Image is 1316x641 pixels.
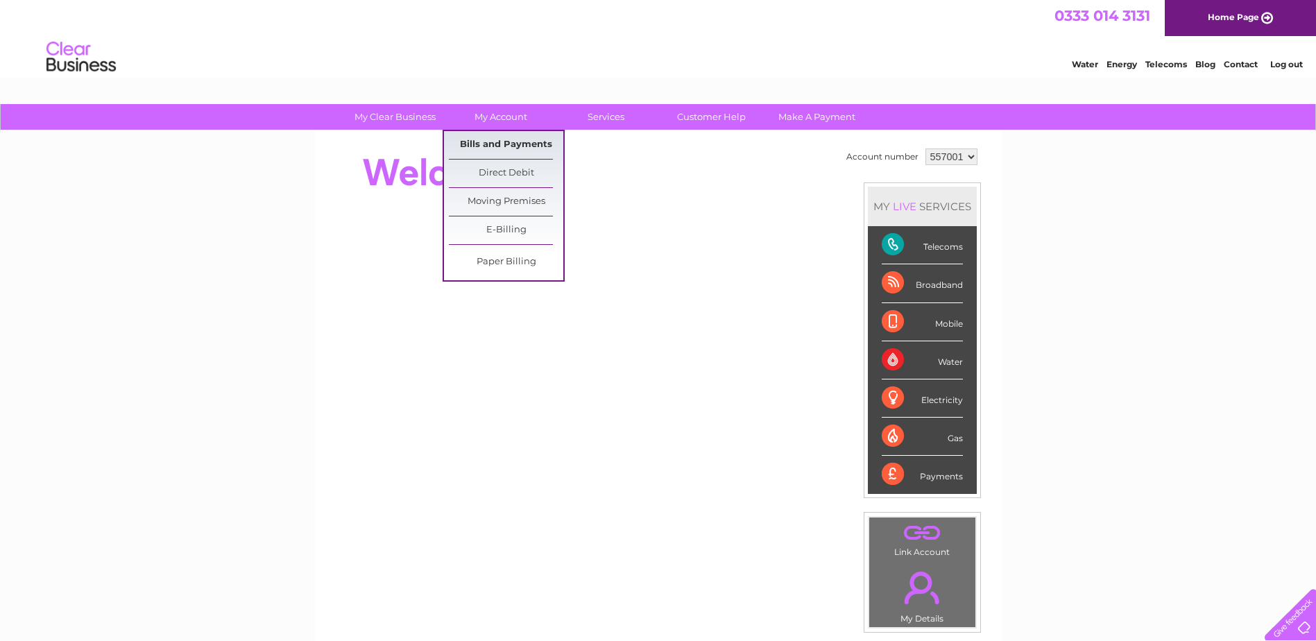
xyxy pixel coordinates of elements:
[1195,59,1215,69] a: Blog
[449,248,563,276] a: Paper Billing
[654,104,769,130] a: Customer Help
[1106,59,1137,69] a: Energy
[882,418,963,456] div: Gas
[882,456,963,493] div: Payments
[1270,59,1303,69] a: Log out
[843,145,922,169] td: Account number
[882,226,963,264] div: Telecoms
[449,160,563,187] a: Direct Debit
[549,104,663,130] a: Services
[1145,59,1187,69] a: Telecoms
[338,104,452,130] a: My Clear Business
[449,216,563,244] a: E-Billing
[1072,59,1098,69] a: Water
[449,188,563,216] a: Moving Premises
[882,264,963,302] div: Broadband
[882,341,963,379] div: Water
[882,379,963,418] div: Electricity
[449,131,563,159] a: Bills and Payments
[1224,59,1258,69] a: Contact
[873,563,972,612] a: .
[331,8,986,67] div: Clear Business is a trading name of Verastar Limited (registered in [GEOGRAPHIC_DATA] No. 3667643...
[869,560,976,628] td: My Details
[760,104,874,130] a: Make A Payment
[890,200,919,213] div: LIVE
[443,104,558,130] a: My Account
[1054,7,1150,24] a: 0333 014 3131
[868,187,977,226] div: MY SERVICES
[869,517,976,561] td: Link Account
[873,521,972,545] a: .
[882,303,963,341] div: Mobile
[46,36,117,78] img: logo.png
